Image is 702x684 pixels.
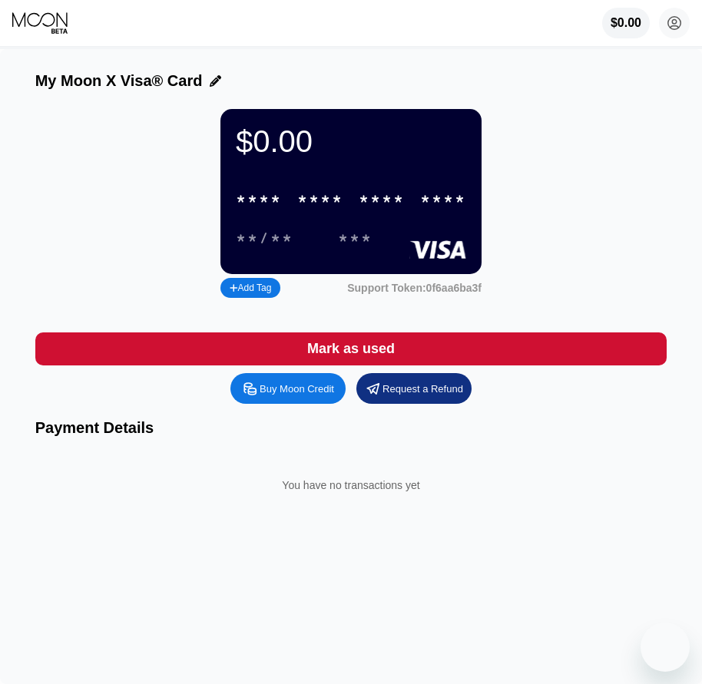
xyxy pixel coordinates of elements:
[35,332,667,365] div: Mark as used
[602,8,650,38] div: $0.00
[382,382,463,395] div: Request a Refund
[35,72,203,90] div: My Moon X Visa® Card
[220,278,280,298] div: Add Tag
[48,464,655,507] div: You have no transactions yet
[356,373,472,404] div: Request a Refund
[307,340,395,358] div: Mark as used
[230,373,346,404] div: Buy Moon Credit
[611,16,641,30] div: $0.00
[347,282,482,294] div: Support Token: 0f6aa6ba3f
[230,283,271,293] div: Add Tag
[35,419,667,437] div: Payment Details
[641,623,690,672] iframe: Button to launch messaging window
[260,382,334,395] div: Buy Moon Credit
[347,282,482,294] div: Support Token:0f6aa6ba3f
[236,124,466,159] div: $0.00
